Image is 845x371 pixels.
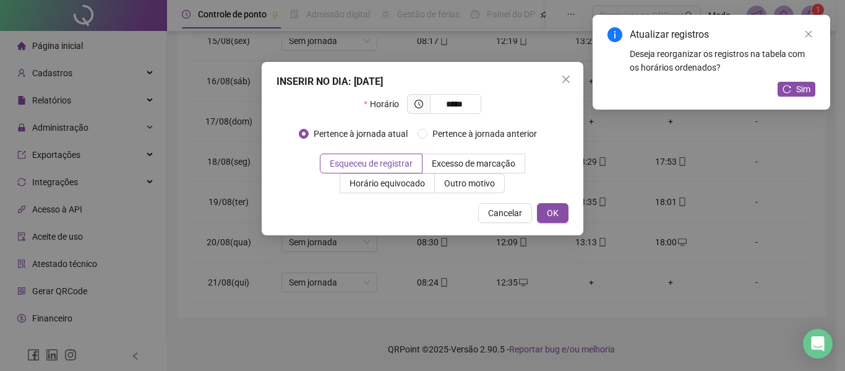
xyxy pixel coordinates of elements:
[796,82,810,96] span: Sim
[414,100,423,108] span: clock-circle
[478,203,532,223] button: Cancelar
[330,159,413,168] span: Esqueceu de registrar
[537,203,568,223] button: OK
[802,27,815,41] a: Close
[783,85,791,94] span: reload
[630,27,815,42] div: Atualizar registros
[432,159,515,168] span: Excesso de marcação
[561,74,571,84] span: close
[804,30,813,38] span: close
[427,127,542,141] span: Pertence à jornada anterior
[277,74,568,89] div: INSERIR NO DIA : [DATE]
[444,178,495,188] span: Outro motivo
[803,329,833,359] div: Open Intercom Messenger
[309,127,413,141] span: Pertence à jornada atual
[364,94,406,114] label: Horário
[778,82,815,97] button: Sim
[350,178,425,188] span: Horário equivocado
[488,206,522,220] span: Cancelar
[547,206,559,220] span: OK
[556,69,576,89] button: Close
[607,27,622,42] span: info-circle
[630,47,815,74] div: Deseja reorganizar os registros na tabela com os horários ordenados?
